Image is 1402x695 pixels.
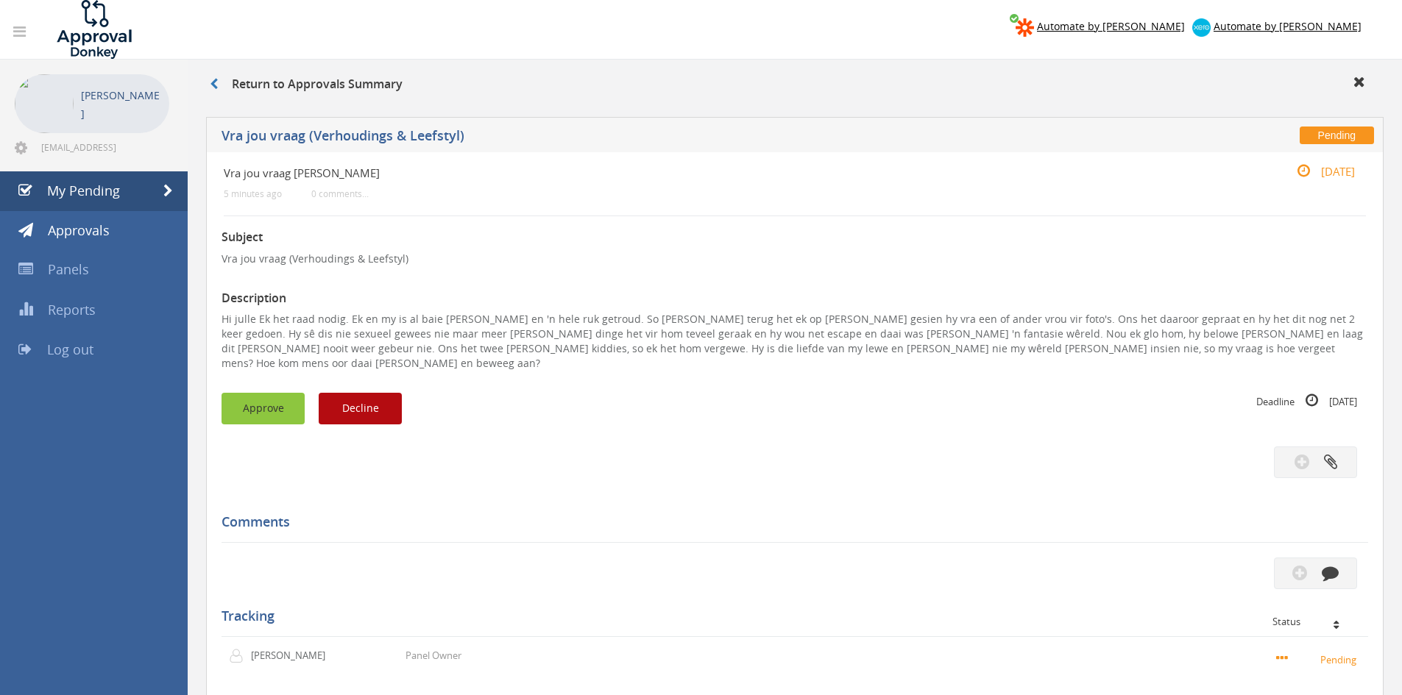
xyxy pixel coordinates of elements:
h3: Subject [222,231,1368,244]
h3: Return to Approvals Summary [210,78,403,91]
p: Vra jou vraag (Verhoudings & Leefstyl) [222,252,1368,266]
span: Approvals [48,221,110,239]
span: Panels [48,260,89,278]
img: xero-logo.png [1192,18,1211,37]
button: Decline [319,393,402,424]
p: Panel Owner [406,649,461,663]
h5: Comments [222,515,1357,530]
button: Approve [222,393,305,424]
small: 5 minutes ago [224,188,282,199]
h5: Vra jou vraag (Verhoudings & Leefstyl) [222,129,1027,147]
small: Deadline [DATE] [1256,393,1357,409]
span: [EMAIL_ADDRESS][DOMAIN_NAME] [41,141,166,153]
img: zapier-logomark.png [1016,18,1034,37]
small: 0 comments... [311,188,369,199]
small: [DATE] [1281,163,1355,179]
span: Automate by [PERSON_NAME] [1214,19,1362,33]
h3: Description [222,292,1368,305]
span: Log out [47,341,93,358]
h4: Vra jou vraag [PERSON_NAME] [224,167,1175,179]
img: user-icon.png [229,649,251,663]
p: [PERSON_NAME] [251,649,336,663]
span: Pending [1300,126,1374,144]
span: Automate by [PERSON_NAME] [1037,19,1185,33]
span: My Pending [47,182,120,199]
p: [PERSON_NAME] [81,86,162,123]
p: Hi julle Ek het raad nodig. Ek en my is al baie [PERSON_NAME] en 'n hele ruk getroud. So [PERSON_... [222,312,1368,371]
div: Status [1272,616,1357,627]
h5: Tracking [222,609,1357,624]
small: Pending [1276,651,1361,667]
span: Reports [48,301,96,318]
